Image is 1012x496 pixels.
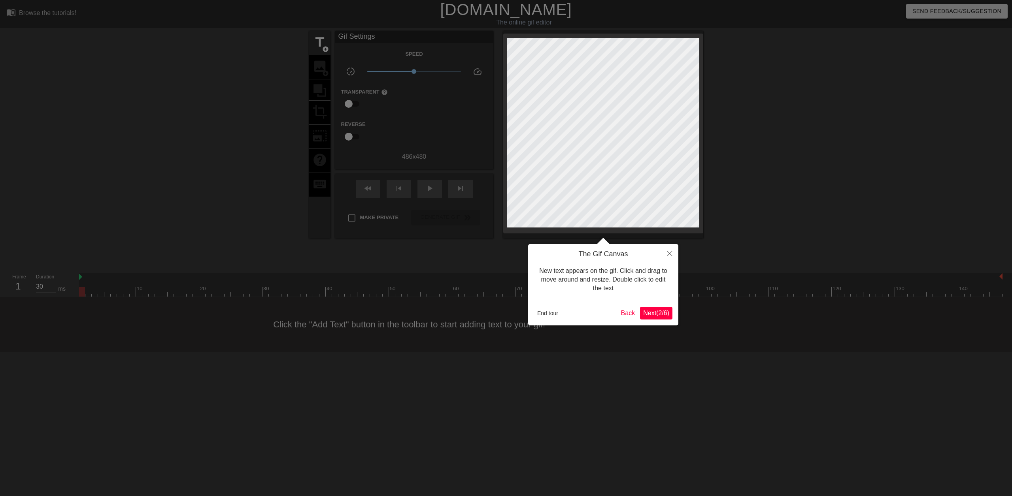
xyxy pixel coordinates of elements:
[534,259,672,301] div: New text appears on the gif. Click and drag to move around and resize. Double click to edit the text
[640,307,672,319] button: Next
[534,307,561,319] button: End tour
[643,310,669,316] span: Next ( 2 / 6 )
[661,244,678,262] button: Close
[534,250,672,259] h4: The Gif Canvas
[618,307,638,319] button: Back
